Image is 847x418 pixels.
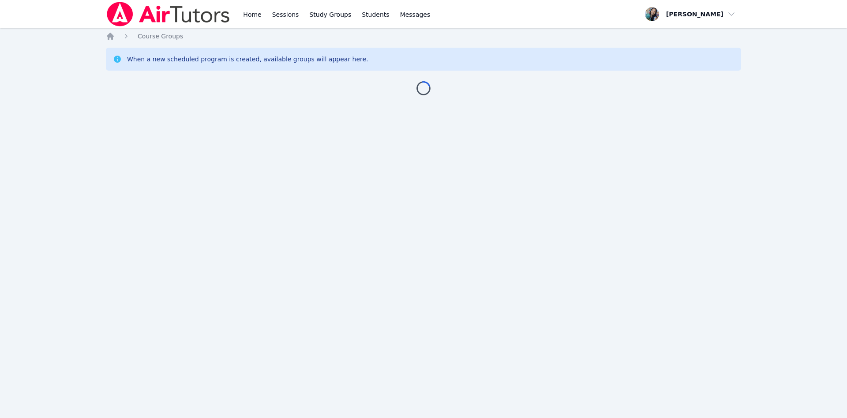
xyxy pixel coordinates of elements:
img: Air Tutors [106,2,231,26]
span: Messages [400,10,431,19]
nav: Breadcrumb [106,32,741,41]
span: Course Groups [138,33,183,40]
a: Course Groups [138,32,183,41]
div: When a new scheduled program is created, available groups will appear here. [127,55,368,64]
